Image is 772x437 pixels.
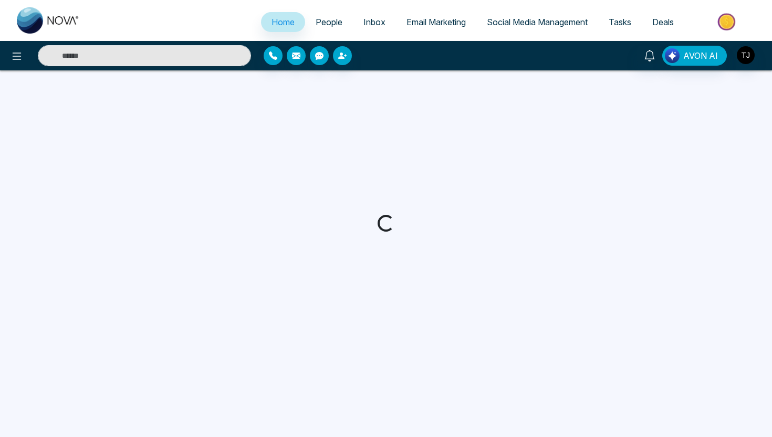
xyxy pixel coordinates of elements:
img: Nova CRM Logo [17,7,80,34]
span: Inbox [363,17,385,27]
span: Email Marketing [406,17,466,27]
a: Tasks [598,12,642,32]
button: AVON AI [662,46,727,66]
a: Home [261,12,305,32]
img: Lead Flow [665,48,680,63]
a: People [305,12,353,32]
span: Home [272,17,295,27]
a: Inbox [353,12,396,32]
img: User Avatar [737,46,755,64]
span: People [316,17,342,27]
span: Tasks [609,17,631,27]
span: Social Media Management [487,17,588,27]
a: Social Media Management [476,12,598,32]
a: Deals [642,12,684,32]
span: Deals [652,17,674,27]
span: AVON AI [683,49,718,62]
a: Email Marketing [396,12,476,32]
img: Market-place.gif [690,10,766,34]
